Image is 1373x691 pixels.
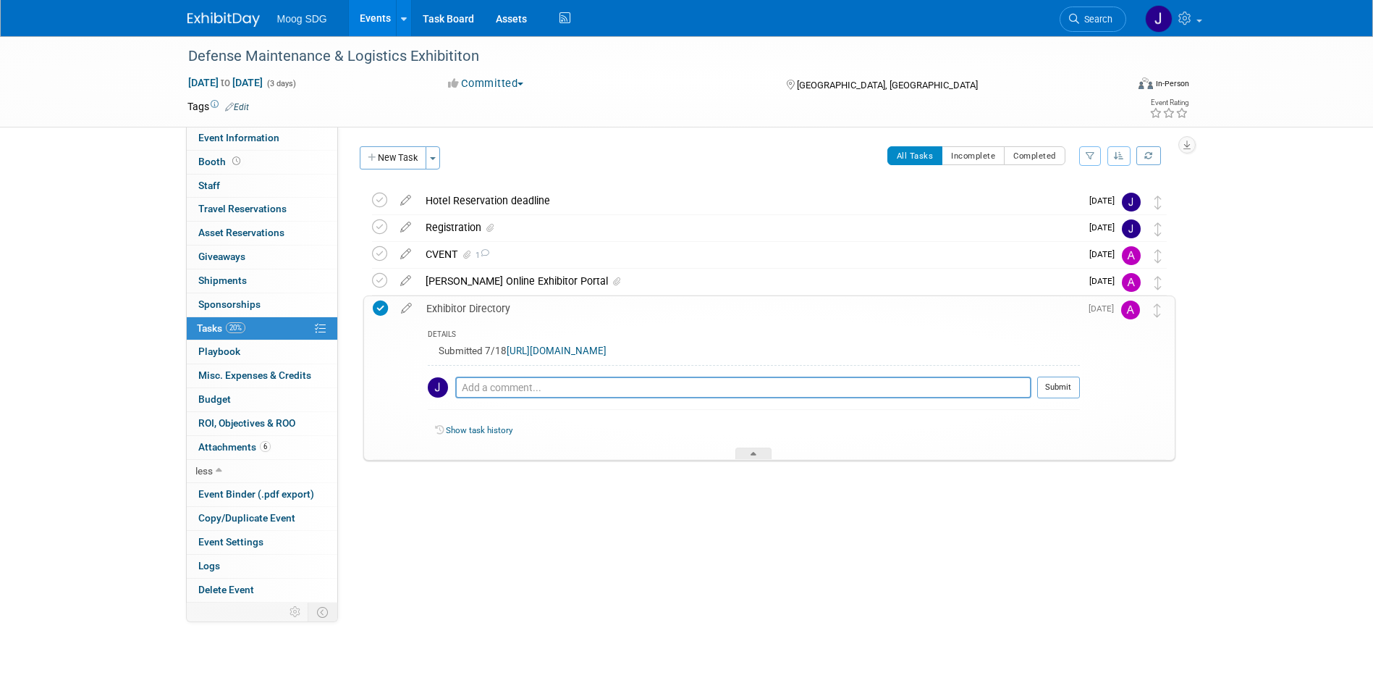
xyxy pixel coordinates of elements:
[419,296,1080,321] div: Exhibitor Directory
[1122,193,1141,212] img: Jaclyn Roberts
[187,246,337,269] a: Giveaways
[1089,303,1121,314] span: [DATE]
[187,293,337,317] a: Sponsorships
[393,221,418,234] a: edit
[187,555,337,578] a: Logs
[393,275,418,288] a: edit
[1154,303,1161,317] i: Move task
[198,180,220,191] span: Staff
[187,317,337,340] a: Tasks20%
[225,102,249,112] a: Edit
[797,80,978,91] span: [GEOGRAPHIC_DATA], [GEOGRAPHIC_DATA]
[187,364,337,388] a: Misc. Expenses & Credits
[198,417,295,429] span: ROI, Objectives & ROO
[1154,196,1162,209] i: Move task
[187,388,337,411] a: Budget
[1089,222,1122,233] span: [DATE]
[187,412,337,435] a: ROI, Objectives & ROO
[1089,196,1122,206] span: [DATE]
[1089,249,1122,259] span: [DATE]
[1155,78,1189,89] div: In-Person
[1154,276,1162,290] i: Move task
[198,536,263,548] span: Event Settings
[1149,99,1188,106] div: Event Rating
[187,507,337,530] a: Copy/Duplicate Event
[198,132,279,143] span: Event Information
[942,146,1005,165] button: Incomplete
[187,460,337,483] a: less
[198,156,243,167] span: Booth
[393,194,418,207] a: edit
[198,393,231,405] span: Budget
[1122,246,1141,265] img: ALYSSA Szal
[443,76,529,91] button: Committed
[418,242,1081,267] div: CVENT
[187,269,337,293] a: Shipments
[187,12,260,27] img: ExhibitDay
[198,441,271,453] span: Attachments
[418,215,1081,240] div: Registration
[229,156,243,167] span: Booth not reserved yet
[198,203,287,214] span: Travel Reservations
[187,340,337,364] a: Playbook
[1060,7,1126,32] a: Search
[428,330,1080,342] div: DETAILS
[446,425,512,435] a: Show task history
[393,248,418,261] a: edit
[1089,276,1122,286] span: [DATE]
[187,436,337,459] a: Attachments6
[277,13,327,25] span: Moog SDG
[187,483,337,506] a: Event Binder (.pdf export)
[283,603,308,621] td: Personalize Event Tab Strip
[198,512,295,524] span: Copy/Duplicate Event
[197,322,245,334] span: Tasks
[187,222,337,245] a: Asset Reservations
[198,227,284,238] span: Asset Reservations
[1122,219,1141,238] img: Jaclyn Roberts
[198,584,254,595] span: Delete Event
[183,43,1104,70] div: Defense Maintenance & Logistics Exhibititon
[1037,377,1080,398] button: Submit
[198,369,311,381] span: Misc. Expenses & Credits
[1154,249,1162,263] i: Move task
[1079,14,1112,25] span: Search
[198,345,240,357] span: Playbook
[473,251,489,260] span: 1
[418,188,1081,213] div: Hotel Reservation deadline
[428,377,448,398] img: Jaclyn Roberts
[198,488,314,500] span: Event Binder (.pdf export)
[198,298,261,310] span: Sponsorships
[187,151,337,174] a: Booth
[1136,146,1161,165] a: Refresh
[418,269,1081,293] div: [PERSON_NAME] Online Exhibitor Portal
[887,146,943,165] button: All Tasks
[219,77,232,88] span: to
[1145,5,1173,33] img: Jaclyn Roberts
[507,345,607,356] a: [URL][DOMAIN_NAME]
[1122,273,1141,292] img: ALYSSA Szal
[187,99,249,114] td: Tags
[1138,78,1153,89] img: Format-Inperson.png
[198,251,245,262] span: Giveaways
[187,127,337,150] a: Event Information
[198,560,220,571] span: Logs
[1154,222,1162,236] i: Move task
[360,146,426,169] button: New Task
[187,76,263,89] span: [DATE] [DATE]
[226,322,245,333] span: 20%
[187,198,337,221] a: Travel Reservations
[1004,146,1065,165] button: Completed
[195,465,213,477] span: less
[260,441,271,452] span: 6
[187,579,337,602] a: Delete Event
[266,79,296,88] span: (3 days)
[308,603,337,621] td: Toggle Event Tabs
[428,342,1080,364] div: Submitted 7/18
[187,175,337,198] a: Staff
[1041,75,1190,97] div: Event Format
[187,531,337,554] a: Event Settings
[198,275,247,286] span: Shipments
[1121,301,1140,319] img: ALYSSA Szal
[394,302,419,315] a: edit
